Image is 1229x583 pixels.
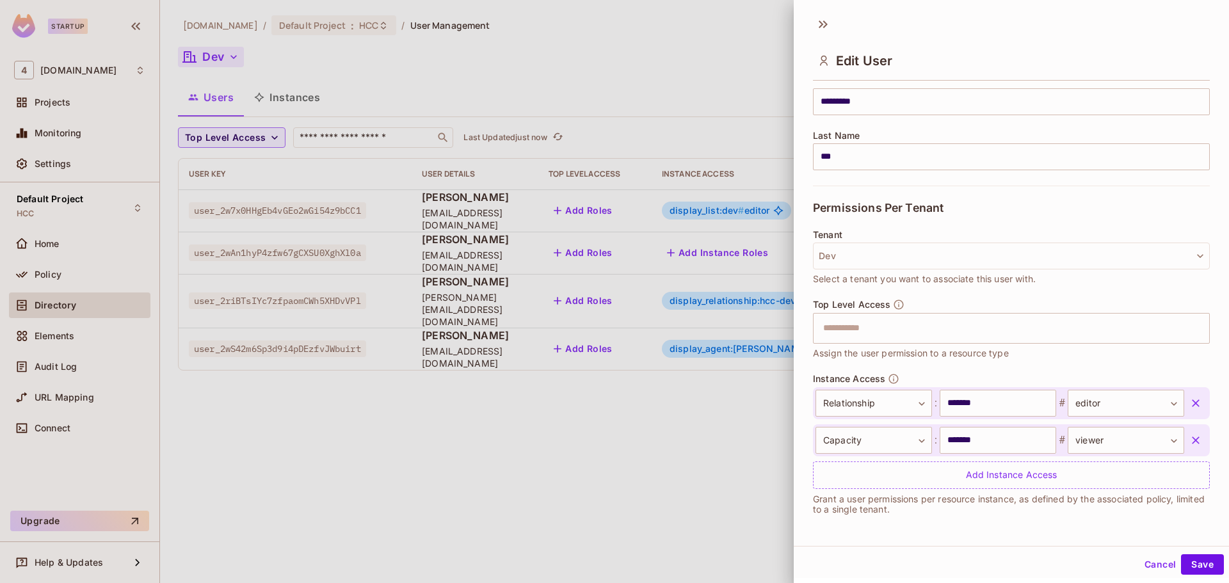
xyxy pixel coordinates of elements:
span: : [932,395,940,411]
span: Assign the user permission to a resource type [813,346,1009,360]
div: viewer [1068,427,1184,454]
div: Add Instance Access [813,461,1210,489]
span: Tenant [813,230,842,240]
button: Dev [813,243,1210,269]
span: : [932,433,940,448]
button: Open [1203,326,1205,329]
span: # [1056,395,1068,411]
span: Instance Access [813,374,885,384]
span: Top Level Access [813,299,890,310]
span: Permissions Per Tenant [813,202,944,214]
span: Last Name [813,131,860,141]
div: Relationship [815,390,932,417]
button: Save [1181,554,1224,575]
div: editor [1068,390,1184,417]
span: Edit User [836,53,892,68]
button: Cancel [1139,554,1181,575]
div: Capacity [815,427,932,454]
span: Select a tenant you want to associate this user with. [813,272,1036,286]
span: # [1056,433,1068,448]
p: Grant a user permissions per resource instance, as defined by the associated policy, limited to a... [813,494,1210,515]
